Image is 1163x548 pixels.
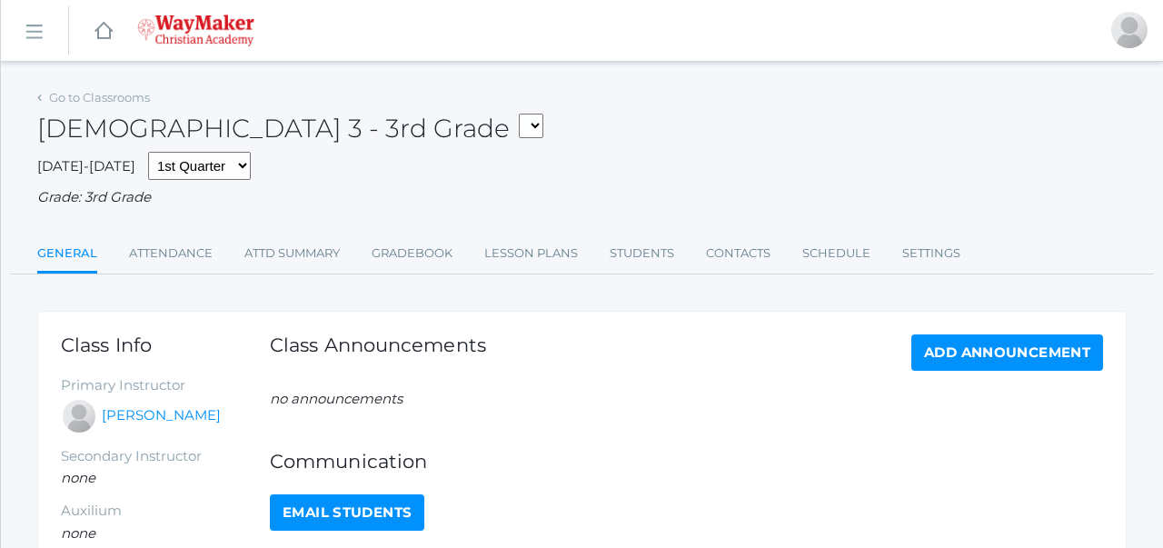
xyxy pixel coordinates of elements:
h1: Class Info [61,334,270,355]
img: waymaker-logo-stack-white-1602f2b1af18da31a5905e9982d058868370996dac5278e84edea6dabf9a3315.png [137,15,254,46]
a: Attendance [129,235,213,272]
a: Contacts [706,235,770,272]
div: Joshua Bennett [1111,12,1148,48]
h5: Secondary Instructor [61,449,270,464]
a: [PERSON_NAME] [102,405,221,426]
h5: Primary Instructor [61,378,270,394]
div: Joshua Bennett [61,398,97,434]
a: Settings [902,235,960,272]
a: Lesson Plans [484,235,578,272]
span: [DATE]-[DATE] [37,157,135,174]
em: none [61,524,95,542]
a: Go to Classrooms [49,90,150,105]
h5: Auxilium [61,503,270,519]
div: Grade: 3rd Grade [37,187,1127,208]
em: none [61,469,95,486]
h1: Class Announcements [270,334,486,366]
a: Add Announcement [911,334,1103,371]
em: no announcements [270,390,403,407]
a: Schedule [802,235,870,272]
a: Gradebook [372,235,452,272]
a: Students [610,235,674,272]
a: General [37,235,97,274]
h2: [DEMOGRAPHIC_DATA] 3 - 3rd Grade [37,115,543,143]
h1: Communication [270,451,1103,472]
a: Attd Summary [244,235,340,272]
a: Email Students [270,494,424,531]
